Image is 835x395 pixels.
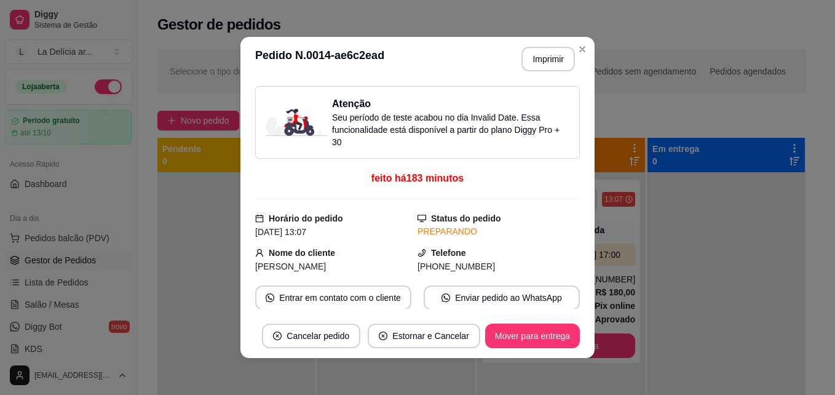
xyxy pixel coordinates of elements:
h3: Atenção [332,97,569,111]
img: delivery-image [266,109,327,136]
span: phone [417,249,426,257]
button: whats-appEnviar pedido ao WhatsApp [424,285,580,310]
span: [PHONE_NUMBER] [417,261,495,271]
span: close-circle [273,332,282,340]
span: [DATE] 13:07 [255,227,306,237]
strong: Telefone [431,248,466,258]
h3: Pedido N. 0014-ae6c2ead [255,47,384,71]
span: desktop [417,214,426,223]
span: calendar [255,214,264,223]
strong: Status do pedido [431,213,501,223]
span: feito há 183 minutos [371,173,464,183]
span: [PERSON_NAME] [255,261,326,271]
p: Seu período de teste acabou no dia Invalid Date . Essa funcionalidade está disponível a partir do... [332,111,569,148]
span: whats-app [441,293,450,302]
span: whats-app [266,293,274,302]
button: Mover para entrega [485,324,580,348]
button: Close [572,39,592,59]
span: user [255,249,264,257]
span: close-circle [379,332,387,340]
div: PREPARANDO [417,225,580,238]
strong: Horário do pedido [269,213,343,223]
button: close-circleCancelar pedido [262,324,360,348]
button: Imprimir [521,47,575,71]
button: close-circleEstornar e Cancelar [368,324,480,348]
button: whats-appEntrar em contato com o cliente [255,285,411,310]
strong: Nome do cliente [269,248,335,258]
